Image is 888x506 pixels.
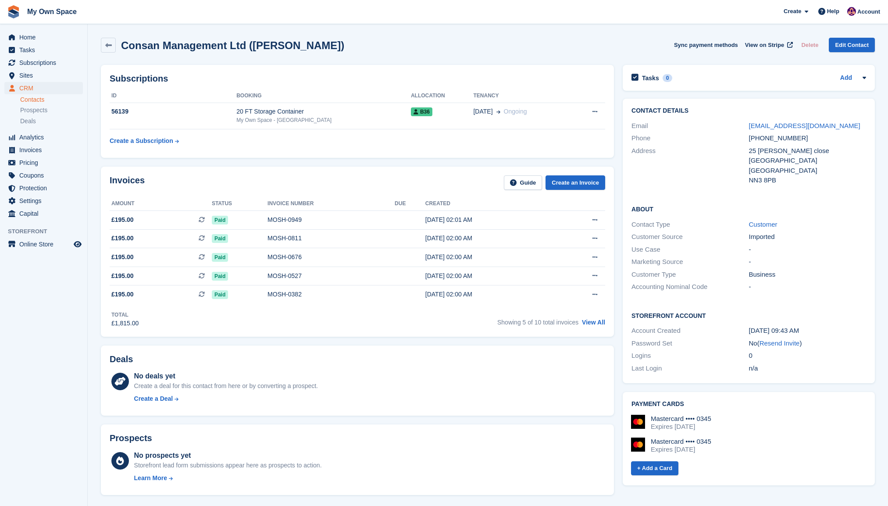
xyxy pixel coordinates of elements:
[19,131,72,143] span: Analytics
[236,116,411,124] div: My Own Space - [GEOGRAPHIC_DATA]
[411,107,432,116] span: B36
[631,461,678,476] a: + Add a Card
[19,157,72,169] span: Pricing
[425,271,555,281] div: [DATE] 02:00 AM
[134,371,318,381] div: No deals yet
[631,133,749,143] div: Phone
[4,57,83,69] a: menu
[110,89,236,103] th: ID
[749,339,866,349] div: No
[267,197,395,211] th: Invoice number
[546,175,605,190] a: Create an Invoice
[20,106,47,114] span: Prospects
[4,44,83,56] a: menu
[749,351,866,361] div: 0
[4,157,83,169] a: menu
[134,394,173,403] div: Create a Deal
[651,438,711,445] div: Mastercard •••• 0345
[19,144,72,156] span: Invoices
[663,74,673,82] div: 0
[212,272,228,281] span: Paid
[4,238,83,250] a: menu
[212,197,267,211] th: Status
[631,351,749,361] div: Logins
[267,234,395,243] div: MOSH-0811
[4,195,83,207] a: menu
[4,82,83,94] a: menu
[111,253,134,262] span: £195.00
[749,363,866,374] div: n/a
[749,245,866,255] div: -
[504,175,542,190] a: Guide
[134,381,318,391] div: Create a deal for this contact from here or by converting a prospect.
[745,41,784,50] span: View on Stripe
[749,221,777,228] a: Customer
[411,89,474,103] th: Allocation
[121,39,344,51] h2: Consan Management Ltd ([PERSON_NAME])
[19,169,72,182] span: Coupons
[134,450,322,461] div: No prospects yet
[134,474,322,483] a: Learn More
[829,38,875,52] a: Edit Contact
[425,215,555,224] div: [DATE] 02:01 AM
[19,182,72,194] span: Protection
[840,73,852,83] a: Add
[631,121,749,131] div: Email
[111,311,139,319] div: Total
[473,107,492,116] span: [DATE]
[212,216,228,224] span: Paid
[749,282,866,292] div: -
[425,290,555,299] div: [DATE] 02:00 AM
[473,89,571,103] th: Tenancy
[631,438,645,452] img: Mastercard Logo
[749,257,866,267] div: -
[111,319,139,328] div: £1,815.00
[504,108,527,115] span: Ongoing
[212,234,228,243] span: Paid
[395,197,425,211] th: Due
[631,401,866,408] h2: Payment cards
[857,7,880,16] span: Account
[8,227,87,236] span: Storefront
[267,271,395,281] div: MOSH-0527
[749,175,866,185] div: NN3 8PB
[111,271,134,281] span: £195.00
[631,204,866,213] h2: About
[631,270,749,280] div: Customer Type
[631,363,749,374] div: Last Login
[110,74,605,84] h2: Subscriptions
[267,215,395,224] div: MOSH-0949
[19,82,72,94] span: CRM
[749,122,860,129] a: [EMAIL_ADDRESS][DOMAIN_NAME]
[110,354,133,364] h2: Deals
[7,5,20,18] img: stora-icon-8386f47178a22dfd0bd8f6a31ec36ba5ce8667c1dd55bd0f319d3a0aa187defe.svg
[631,326,749,336] div: Account Created
[642,74,659,82] h2: Tasks
[749,270,866,280] div: Business
[631,146,749,185] div: Address
[19,57,72,69] span: Subscriptions
[134,461,322,470] div: Storefront lead form submissions appear here as prospects to action.
[651,445,711,453] div: Expires [DATE]
[631,311,866,320] h2: Storefront Account
[20,117,83,126] a: Deals
[631,282,749,292] div: Accounting Nominal Code
[110,175,145,190] h2: Invoices
[4,31,83,43] a: menu
[24,4,80,19] a: My Own Space
[760,339,800,347] a: Resend Invite
[19,31,72,43] span: Home
[19,238,72,250] span: Online Store
[110,433,152,443] h2: Prospects
[236,107,411,116] div: 20 FT Storage Container
[111,234,134,243] span: £195.00
[4,131,83,143] a: menu
[267,253,395,262] div: MOSH-0676
[4,144,83,156] a: menu
[19,44,72,56] span: Tasks
[111,290,134,299] span: £195.00
[4,169,83,182] a: menu
[20,96,83,104] a: Contacts
[425,253,555,262] div: [DATE] 02:00 AM
[4,69,83,82] a: menu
